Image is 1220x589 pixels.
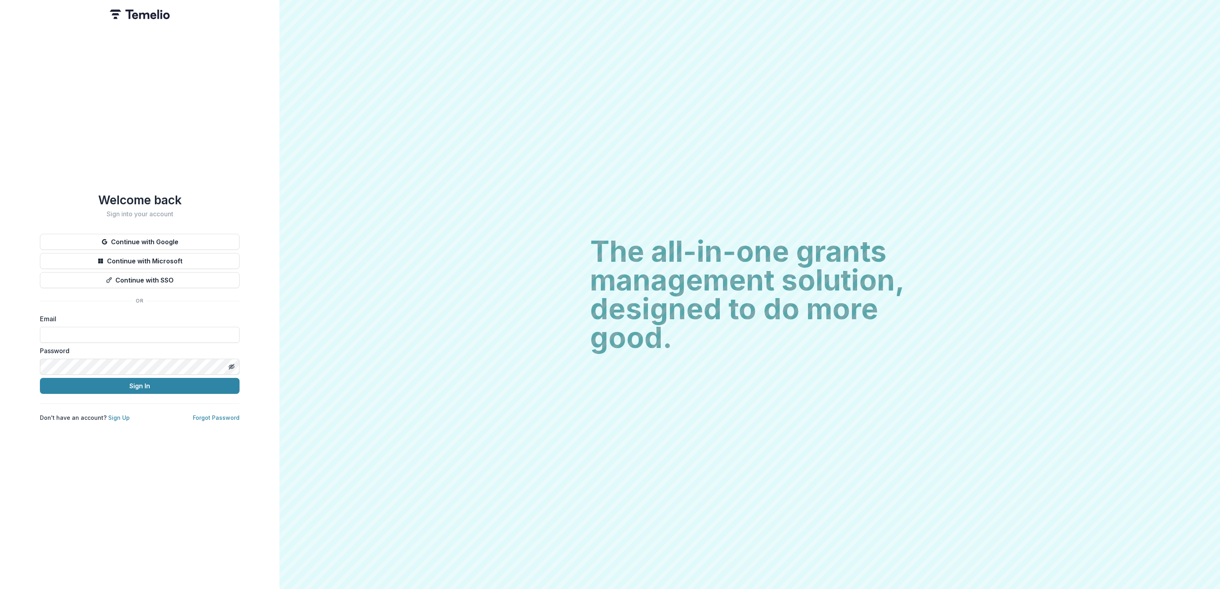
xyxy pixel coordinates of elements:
[225,360,238,373] button: Toggle password visibility
[40,346,235,356] label: Password
[40,413,130,422] p: Don't have an account?
[40,314,235,324] label: Email
[40,234,240,250] button: Continue with Google
[40,378,240,394] button: Sign In
[193,414,240,421] a: Forgot Password
[40,272,240,288] button: Continue with SSO
[40,210,240,218] h2: Sign into your account
[40,253,240,269] button: Continue with Microsoft
[110,10,170,19] img: Temelio
[108,414,130,421] a: Sign Up
[40,193,240,207] h1: Welcome back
